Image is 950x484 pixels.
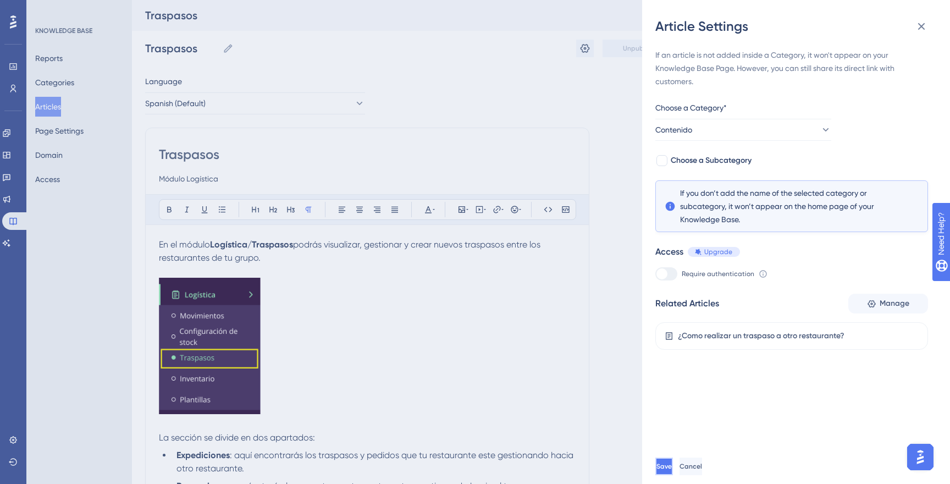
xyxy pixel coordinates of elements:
[655,458,673,475] button: Save
[655,48,928,88] div: If an article is not added inside a Category, it won't appear on your Knowledge Base Page. Howeve...
[655,297,719,310] div: Related Articles
[848,294,928,313] button: Manage
[682,269,754,278] span: Require authentication
[655,18,937,35] div: Article Settings
[680,186,903,226] span: If you don’t add the name of the selected category or subcategory, it won’t appear on the home pa...
[904,441,937,474] iframe: UserGuiding AI Assistant Launcher
[26,3,69,16] span: Need Help?
[680,458,702,475] button: Cancel
[655,123,692,136] span: Contenido
[656,462,672,471] span: Save
[680,462,702,471] span: Cancel
[655,119,831,141] button: Contenido
[704,248,732,256] span: Upgrade
[678,329,844,343] div: ¿Como realizar un traspaso a otro restaurante?
[655,101,727,114] span: Choose a Category*
[880,297,909,310] span: Manage
[671,154,752,167] span: Choose a Subcategory
[655,245,683,258] div: Access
